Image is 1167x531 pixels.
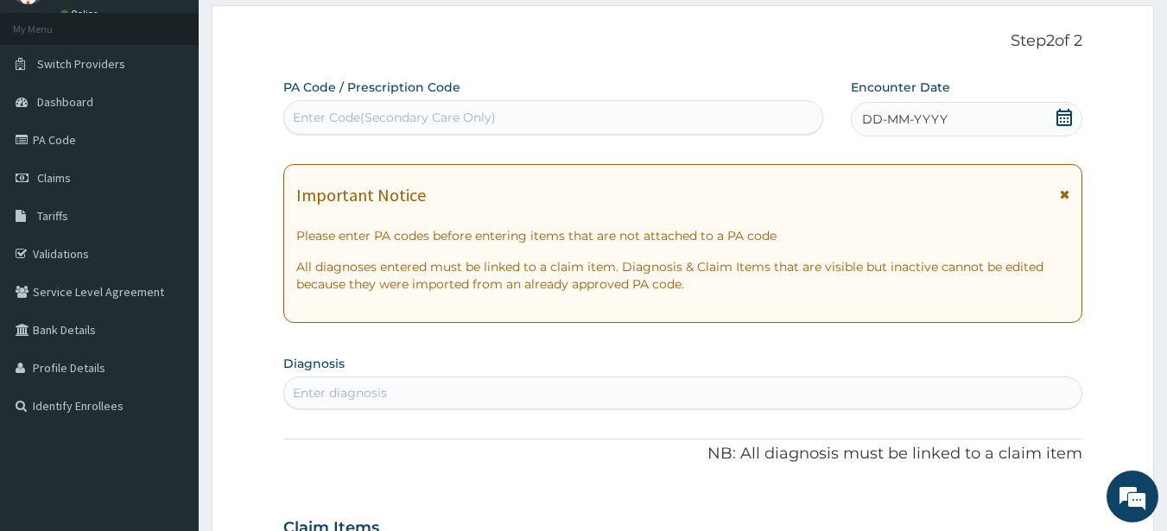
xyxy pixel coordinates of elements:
span: DD-MM-YYYY [862,111,948,128]
div: Enter diagnosis [293,384,387,401]
div: Minimize live chat window [283,9,325,50]
h1: Important Notice [296,186,426,205]
div: Chat with us now [90,97,290,119]
img: d_794563401_company_1708531726252_794563401 [32,86,70,130]
label: PA Code / Prescription Code [283,79,460,96]
span: Dashboard [37,94,93,110]
label: Diagnosis [283,355,345,372]
label: Encounter Date [851,79,950,96]
div: Enter Code(Secondary Care Only) [293,109,496,126]
p: NB: All diagnosis must be linked to a claim item [283,443,1083,465]
a: Online [60,8,102,20]
span: Switch Providers [37,56,125,72]
span: Claims [37,170,71,186]
span: We're online! [100,157,238,332]
p: Please enter PA codes before entering items that are not attached to a PA code [296,227,1070,244]
p: Step 2 of 2 [283,32,1083,51]
textarea: Type your message and hit 'Enter' [9,351,329,411]
span: Tariffs [37,208,68,224]
p: All diagnoses entered must be linked to a claim item. Diagnosis & Claim Items that are visible bu... [296,258,1070,293]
